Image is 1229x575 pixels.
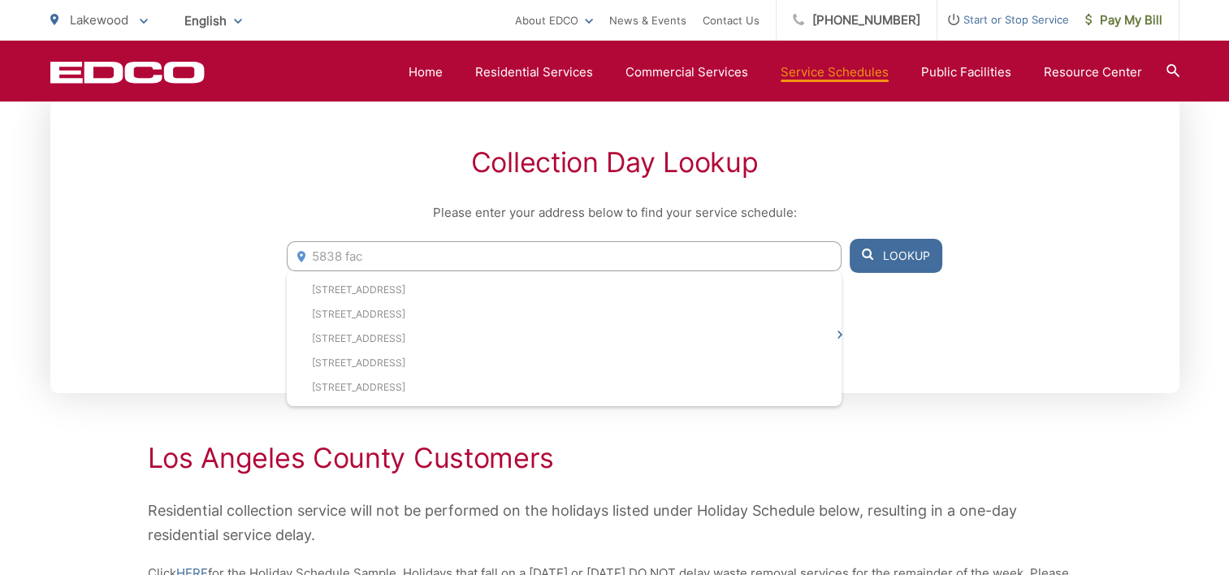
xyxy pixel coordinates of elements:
[287,302,841,326] li: [STREET_ADDRESS]
[1085,11,1162,30] span: Pay My Bill
[475,63,593,82] a: Residential Services
[409,63,443,82] a: Home
[1044,63,1142,82] a: Resource Center
[703,11,759,30] a: Contact Us
[287,326,841,351] li: [STREET_ADDRESS]
[70,12,128,28] span: Lakewood
[625,63,748,82] a: Commercial Services
[287,278,841,302] li: [STREET_ADDRESS]
[287,241,841,271] input: Enter Address
[287,203,941,223] p: Please enter your address below to find your service schedule:
[921,63,1011,82] a: Public Facilities
[148,499,1082,547] p: Residential collection service will not be performed on the holidays listed under Holiday Schedul...
[148,442,1082,474] h2: Los Angeles County Customers
[850,239,942,273] button: Lookup
[50,61,205,84] a: EDCD logo. Return to the homepage.
[781,63,889,82] a: Service Schedules
[609,11,686,30] a: News & Events
[287,351,841,375] li: [STREET_ADDRESS]
[515,11,593,30] a: About EDCO
[287,146,941,179] h2: Collection Day Lookup
[287,375,841,400] li: [STREET_ADDRESS]
[172,6,254,35] span: English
